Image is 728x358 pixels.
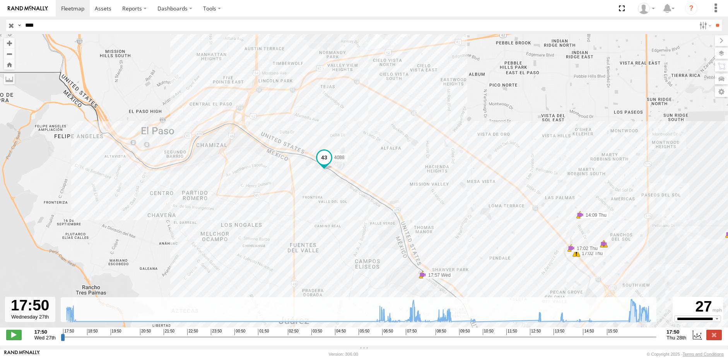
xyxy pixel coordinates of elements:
button: Zoom Home [4,59,15,70]
img: rand-logo.svg [8,6,48,11]
div: HECTOR HERNANDEZ [635,3,658,14]
span: 18:50 [87,329,98,335]
span: Thu 28th Aug 2025 [666,335,686,341]
span: 14:50 [583,329,594,335]
label: 17:57 Wed [423,272,453,279]
span: 15:50 [607,329,618,335]
span: 02:50 [288,329,299,335]
span: 07:50 [406,329,417,335]
span: 20:50 [140,329,151,335]
label: Close [706,330,722,340]
span: 00:50 [234,329,245,335]
strong: 17:50 [666,329,686,335]
span: 23:50 [211,329,222,335]
label: Search Query [16,20,22,31]
a: Visit our Website [4,350,40,358]
span: 06:50 [382,329,393,335]
div: © Copyright 2025 - [647,352,724,356]
span: 10:50 [483,329,494,335]
span: 11:50 [506,329,517,335]
span: 04:50 [335,329,346,335]
span: Wed 27th Aug 2025 [34,335,56,341]
label: 17:02 Thu [576,250,605,257]
div: Version: 306.00 [329,352,358,356]
label: 17:02 Thu [571,245,600,252]
span: 13:50 [554,329,564,335]
strong: 17:50 [34,329,56,335]
button: Zoom out [4,48,15,59]
button: Zoom in [4,38,15,48]
span: 08:50 [436,329,446,335]
div: 27 [674,298,722,315]
i: ? [685,2,697,15]
span: 01:50 [258,329,269,335]
label: Play/Stop [6,330,22,340]
span: 21:50 [164,329,174,335]
span: 03:50 [311,329,322,335]
span: 12:50 [530,329,541,335]
div: 12 [600,240,608,248]
a: Terms and Conditions [683,352,724,356]
span: 19:50 [111,329,121,335]
label: Map Settings [715,86,728,97]
span: 4088 [334,155,345,160]
label: Search Filter Options [696,20,713,31]
label: Measure [4,74,15,84]
span: 17:50 [63,329,74,335]
span: 05:50 [359,329,369,335]
label: 14:09 Thu [580,212,609,219]
span: 09:50 [459,329,470,335]
span: 22:50 [187,329,198,335]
